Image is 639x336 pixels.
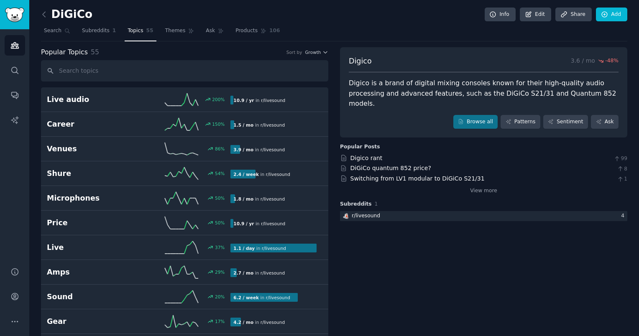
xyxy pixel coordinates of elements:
div: in [230,293,293,302]
a: Edit [520,8,551,22]
div: 54 % [215,171,225,176]
a: Digico rant [350,155,383,161]
div: Digico is a brand of digital mixing consoles known for their high-quality audio processing and ad... [349,78,619,109]
a: Shure54%2.4 / weekin r/livesound [41,161,328,186]
div: in [230,120,288,129]
b: 1.1 / day [233,246,255,251]
a: Microphones50%1.8 / moin r/livesound [41,186,328,211]
h2: Sound [47,292,139,302]
a: Add [596,8,627,22]
b: 1.5 / mo [233,122,253,127]
b: 6.2 / week [233,295,259,300]
div: in [230,268,288,277]
span: r/ livesound [261,122,285,127]
span: Growth [305,49,321,55]
span: r/ livesound [261,270,285,275]
div: Popular Posts [340,143,380,151]
h2: Microphones [47,193,139,204]
h2: Live [47,242,139,253]
button: Growth [305,49,328,55]
div: in [230,219,288,228]
span: r/ livesound [261,147,285,152]
span: Search [44,27,61,35]
span: Topics [128,27,143,35]
span: Ask [206,27,215,35]
a: Browse all [453,115,498,129]
div: r/ livesound [352,212,380,220]
span: 1 [112,27,116,35]
a: Search [41,24,73,41]
div: 150 % [212,121,225,127]
h2: Price [47,218,139,228]
b: 2.7 / mo [233,270,253,275]
b: 4.2 / mo [233,320,253,325]
span: 8 [617,165,627,173]
div: 200 % [212,97,225,102]
a: Amps29%2.7 / moin r/livesound [41,260,328,285]
a: Gear17%4.2 / moin r/livesound [41,309,328,334]
b: 3.9 / mo [233,147,253,152]
span: 99 [613,155,627,163]
a: View more [470,187,497,195]
span: r/ livesound [261,98,285,103]
a: Venues86%3.9 / moin r/livesound [41,137,328,161]
div: 86 % [215,146,225,152]
h2: DiGiCo [41,8,92,21]
h2: Venues [47,144,139,154]
div: Sort by [286,49,302,55]
span: r/ livesound [266,295,290,300]
div: in [230,194,288,203]
div: 37 % [215,244,225,250]
div: in [230,96,288,104]
h2: Career [47,119,139,130]
a: Live37%1.1 / dayin r/livesound [41,235,328,260]
span: 55 [91,48,99,56]
h2: Amps [47,267,139,277]
span: 1 [617,176,627,183]
span: 55 [146,27,153,35]
span: Products [235,27,258,35]
div: 29 % [215,269,225,275]
span: Subreddits [82,27,110,35]
a: Info [485,8,516,22]
span: r/ livesound [266,172,290,177]
a: Subreddits1 [79,24,119,41]
div: 50 % [215,220,225,226]
span: Digico [349,56,372,66]
span: r/ livesound [261,320,285,325]
input: Search topics [41,60,328,81]
div: 4 [621,212,627,220]
a: Share [555,8,591,22]
span: r/ livesound [262,246,286,251]
b: 10.9 / yr [233,98,254,103]
div: in [230,145,288,154]
img: livesound [343,213,349,219]
span: r/ livesound [261,196,285,201]
span: Themes [165,27,186,35]
a: Products106 [233,24,283,41]
span: 1 [375,201,378,207]
h2: Live audio [47,94,139,105]
h2: Gear [47,316,139,327]
a: Ask [591,115,619,129]
div: in [230,244,289,252]
div: 20 % [215,294,225,300]
a: Career150%1.5 / moin r/livesound [41,112,328,137]
a: Sentiment [543,115,588,129]
div: 50 % [215,195,225,201]
a: livesoundr/livesound4 [340,211,627,221]
a: Patterns [501,115,540,129]
b: 10.9 / yr [233,221,254,226]
a: Switching from LV1 modular to DiGiCo S21/31 [350,175,485,182]
span: -48 % [605,57,619,65]
b: 1.8 / mo [233,196,253,201]
div: in [230,170,293,178]
img: GummySearch logo [5,8,24,22]
a: Ask [203,24,227,41]
a: Topics55 [125,24,156,41]
a: Price50%10.9 / yrin r/livesound [41,211,328,235]
div: 17 % [215,318,225,324]
span: Popular Topics [41,47,88,58]
h2: Shure [47,168,139,179]
a: DiGiCo quantum 852 price? [350,165,431,171]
